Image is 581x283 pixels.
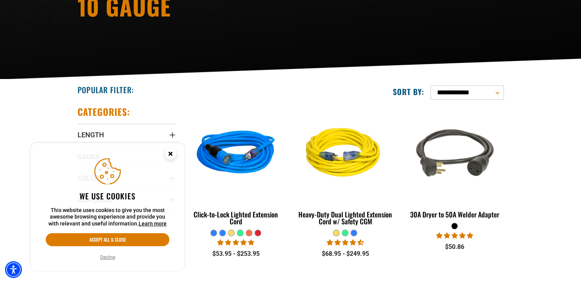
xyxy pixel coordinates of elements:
[78,124,175,145] summary: Length
[139,220,167,227] a: This website uses cookies to give you the most awesome browsing experience and provide you with r...
[78,106,131,118] h2: Categories:
[406,211,503,218] div: 30A Dryer to 50A Welder Adapter
[406,242,503,252] div: $50.86
[46,233,169,246] button: Accept all & close
[98,253,118,261] button: Decline
[296,249,394,258] div: $68.95 - $249.95
[187,106,285,229] a: blue Click-to-Lock Lighted Extension Cord
[78,130,104,139] span: Length
[5,261,22,278] div: Accessibility Menu
[436,232,473,239] span: 5.00 stars
[297,110,394,198] img: yellow
[187,211,285,225] div: Click-to-Lock Lighted Extension Cord
[46,207,169,227] p: This website uses cookies to give you the most awesome browsing experience and provide you with r...
[157,143,184,167] button: Close this option
[31,143,184,271] aside: Cookie Consent
[78,85,134,95] h2: Popular Filter:
[296,211,394,225] div: Heavy-Duty Dual Lighted Extension Cord w/ Safety CGM
[406,106,503,222] a: black 30A Dryer to 50A Welder Adapter
[217,239,254,246] span: 4.87 stars
[296,106,394,229] a: yellow Heavy-Duty Dual Lighted Extension Cord w/ Safety CGM
[327,239,364,246] span: 4.64 stars
[406,110,503,198] img: black
[393,87,424,97] label: Sort by:
[46,191,169,201] h2: We use cookies
[187,110,284,198] img: blue
[187,249,285,258] div: $53.95 - $253.95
